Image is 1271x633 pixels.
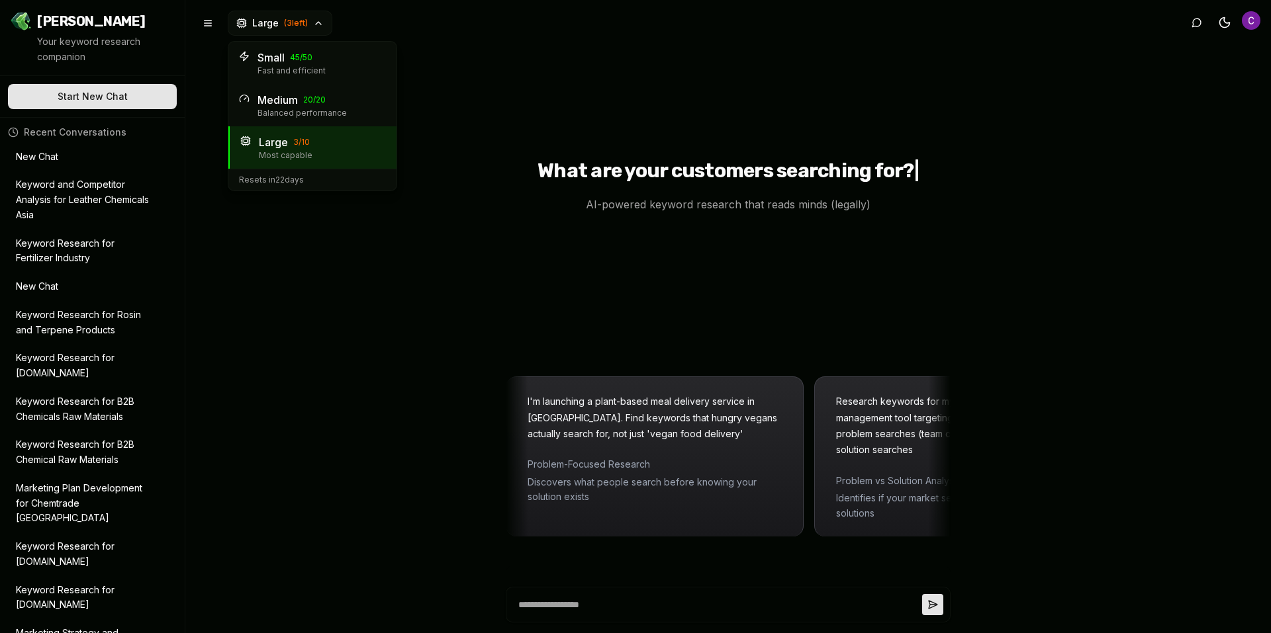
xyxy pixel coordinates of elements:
[1242,11,1260,30] button: Open user button
[841,474,1096,488] span: Problem vs Solution Analysis
[8,302,177,343] button: Keyword Research for Rosin and Terpene Products
[293,137,310,148] span: 3 / 10
[533,457,787,472] span: Problem-Focused Research
[303,95,326,105] span: 20 / 20
[8,577,177,618] button: Keyword Research for [DOMAIN_NAME]
[8,389,177,430] button: Keyword Research for B2B Chemicals Raw Materials
[228,126,397,169] button: Large3/10Most capable
[290,52,312,63] span: 45 / 50
[533,475,787,505] span: Discovers what people search before knowing your solution exists
[8,172,177,228] button: Keyword and Competitor Analysis for Leather Chemicals Asia
[16,149,150,165] p: New Chat
[575,196,881,213] p: AI-powered keyword research that reads minds (legally)
[11,11,32,32] img: Jello SEO Logo
[258,108,386,118] div: Balanced performance
[258,92,298,108] span: Medium
[58,90,128,103] span: Start New Chat
[841,491,1096,521] span: Identifies if your market searches for problems or solutions
[228,84,397,126] button: Medium20/20Balanced performance
[841,396,1088,455] span: Research keywords for my new SAAS project management tool targeting remote teams. Show me both pr...
[16,394,150,425] p: Keyword Research for B2B Chemicals Raw Materials
[8,345,177,386] button: Keyword Research for [DOMAIN_NAME]
[538,159,919,185] h1: What are your customers searching for?
[228,42,397,84] button: Small45/50Fast and efficient
[8,476,177,531] button: Marketing Plan Development for Chemtrade [GEOGRAPHIC_DATA]
[258,65,386,76] div: Fast and efficient
[8,231,177,272] button: Keyword Research for Fertilizer Industry
[8,144,177,170] button: New Chat
[24,126,126,139] span: Recent Conversations
[259,150,386,161] div: Most capable
[16,279,150,294] p: New Chat
[252,17,279,30] span: Large
[1242,11,1260,30] img: Chemtrade Asia Administrator
[16,539,150,570] p: Keyword Research for [DOMAIN_NAME]
[16,583,150,613] p: Keyword Research for [DOMAIN_NAME]
[284,18,308,28] span: ( 3 left)
[8,432,177,473] button: Keyword Research for B2B Chemical Raw Materials
[228,11,332,36] button: Large(3left)
[8,84,177,109] button: Start New Chat
[258,50,285,65] span: Small
[16,351,150,381] p: Keyword Research for [DOMAIN_NAME]
[16,177,150,222] p: Keyword and Competitor Analysis for Leather Chemicals Asia
[259,134,288,150] span: Large
[37,12,146,30] span: [PERSON_NAME]
[914,159,919,183] span: |
[8,534,177,575] button: Keyword Research for [DOMAIN_NAME]
[533,396,782,439] span: I'm launching a plant-based meal delivery service in [GEOGRAPHIC_DATA]. Find keywords that hungry...
[228,169,397,190] div: Resets in 22 days
[37,34,174,65] p: Your keyword research companion
[16,481,150,526] p: Marketing Plan Development for Chemtrade [GEOGRAPHIC_DATA]
[16,308,150,338] p: Keyword Research for Rosin and Terpene Products
[8,274,177,300] button: New Chat
[16,437,150,468] p: Keyword Research for B2B Chemical Raw Materials
[16,236,150,267] p: Keyword Research for Fertilizer Industry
